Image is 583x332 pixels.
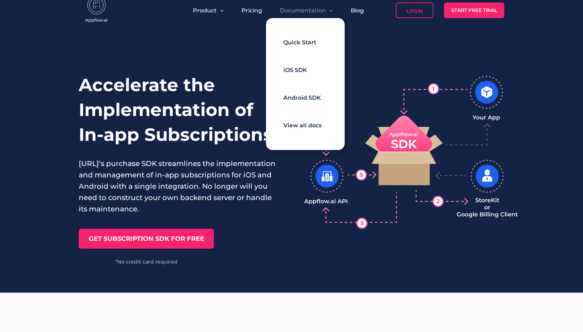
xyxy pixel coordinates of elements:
[351,7,364,14] a: Blog
[396,2,433,18] a: Login
[193,7,224,14] button: Product
[193,7,217,14] span: Product
[283,35,322,50] a: Quick Start
[115,259,178,264] span: *No credit card required
[79,73,282,147] h1: Accelerate the Implementation of In-app Subscriptions
[280,7,326,14] span: Documentation
[283,67,307,73] span: iOS SDK
[283,39,316,46] span: Quick Start
[444,2,504,18] a: Start Free Trial
[241,7,262,14] a: Pricing
[283,63,313,77] a: iOS SDK
[303,73,519,232] img: workflow-of-appflow.ai-subscription-purchase-sdk
[283,122,322,129] span: View all docs
[283,91,327,105] a: Android SDK
[283,118,327,133] a: View all docs
[79,158,282,215] p: [URL]’s purchase SDK streamlines the implementation and management of in-app subscriptions for iO...
[280,7,333,14] button: Documentation
[79,229,214,249] a: GET SUBSCRIPTION SDK FOR FREE
[283,94,321,101] span: Android SDK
